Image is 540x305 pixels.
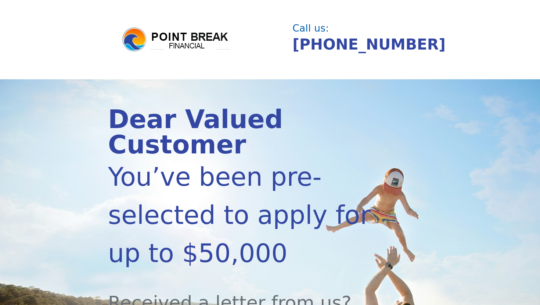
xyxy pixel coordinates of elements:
img: logo.png [121,26,231,53]
div: Call us: [292,23,428,33]
div: You’ve been pre-selected to apply for up to $50,000 [108,158,384,272]
a: [PHONE_NUMBER] [292,36,446,53]
div: Dear Valued Customer [108,107,384,158]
